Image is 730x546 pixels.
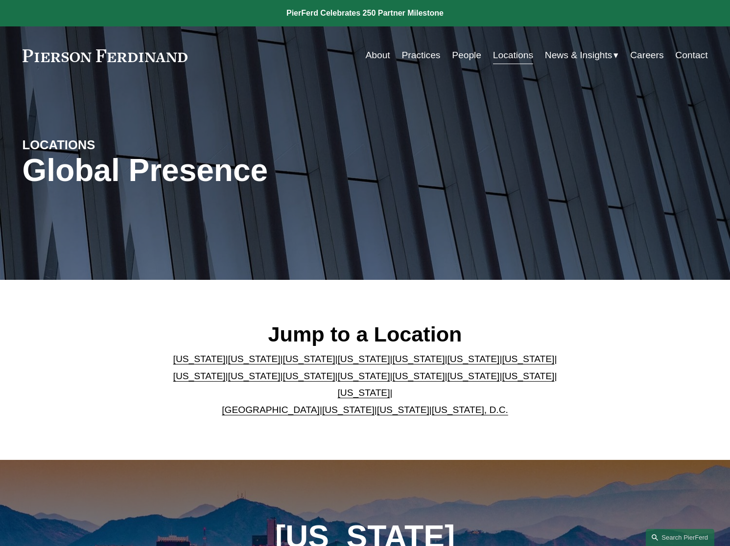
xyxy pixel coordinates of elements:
a: People [452,46,481,65]
a: [US_STATE] [283,354,335,364]
h1: Global Presence [23,153,479,188]
a: Contact [675,46,707,65]
a: Careers [630,46,663,65]
a: Search this site [646,529,714,546]
h2: Jump to a Location [165,321,565,347]
a: [US_STATE] [338,387,390,398]
a: folder dropdown [545,46,619,65]
a: Locations [493,46,533,65]
a: [US_STATE] [392,371,445,381]
a: [US_STATE] [502,371,554,381]
a: [US_STATE] [338,354,390,364]
a: [US_STATE], D.C. [432,405,508,415]
a: [US_STATE] [502,354,554,364]
a: [US_STATE] [377,405,429,415]
a: [US_STATE] [447,354,499,364]
a: [US_STATE] [283,371,335,381]
a: [US_STATE] [338,371,390,381]
a: [US_STATE] [392,354,445,364]
a: [GEOGRAPHIC_DATA] [222,405,320,415]
a: [US_STATE] [447,371,499,381]
a: [US_STATE] [322,405,375,415]
a: About [366,46,390,65]
span: News & Insights [545,47,612,64]
h4: LOCATIONS [23,137,194,153]
a: Practices [402,46,441,65]
a: [US_STATE] [173,371,226,381]
a: [US_STATE] [228,371,281,381]
p: | | | | | | | | | | | | | | | | | | [165,351,565,418]
a: [US_STATE] [173,354,226,364]
a: [US_STATE] [228,354,281,364]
